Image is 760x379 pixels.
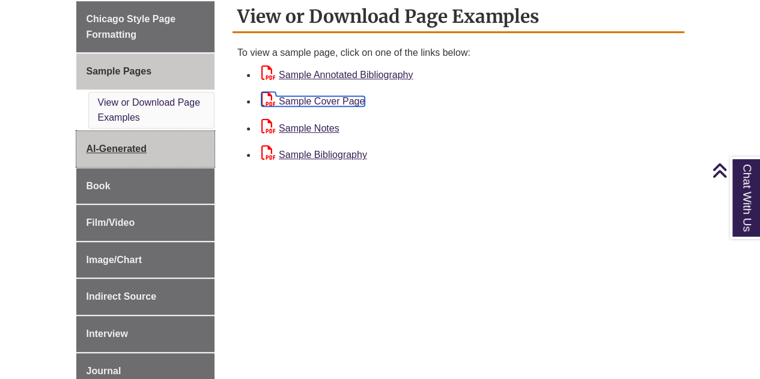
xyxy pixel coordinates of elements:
[712,162,757,178] a: Back to Top
[261,96,365,106] a: Sample Cover Page
[76,242,215,278] a: Image/Chart
[87,291,156,302] span: Indirect Source
[87,366,121,376] span: Journal
[87,329,128,339] span: Interview
[87,255,142,265] span: Image/Chart
[87,217,135,228] span: Film/Video
[76,205,215,241] a: Film/Video
[261,150,367,160] a: Sample Bibliography
[87,14,176,40] span: Chicago Style Page Formatting
[261,70,413,80] a: Sample Annotated Bibliography
[261,123,339,133] a: Sample Notes
[76,1,215,52] a: Chicago Style Page Formatting
[237,45,679,61] div: To view a sample page, click on one of the links below:
[87,181,111,191] span: Book
[76,168,215,204] a: Book
[76,279,215,315] a: Indirect Source
[76,131,215,167] a: AI-Generated
[87,144,147,154] span: AI-Generated
[76,316,215,352] a: Interview
[87,66,152,76] span: Sample Pages
[76,53,215,89] a: Sample Pages
[233,1,684,33] h2: View or Download Page Examples
[98,97,200,123] a: View or Download Page Examples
